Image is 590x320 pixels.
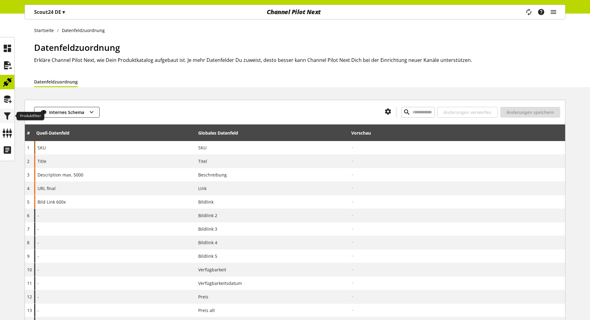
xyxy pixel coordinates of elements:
a: Startseite [34,27,57,34]
span: - [37,266,39,273]
span: Description max. 5000 [37,172,83,178]
span: - [37,294,39,300]
span: Link [198,185,206,192]
span: - [37,226,39,232]
span: Internes Schema [49,109,84,115]
span: - [37,239,39,246]
span: Bildlink 3 [198,226,217,232]
span: Bildlink 2 [198,212,217,219]
span: - [37,280,39,286]
h2: - [351,266,563,273]
span: Bildlink [198,199,214,205]
h2: - [351,199,563,205]
span: Verfügbarkeitsdatum [198,280,242,286]
span: 2 [27,158,29,164]
h2: - [351,294,563,300]
h2: - [351,280,563,286]
div: Produktfilter [17,112,44,120]
span: Preis [198,294,208,300]
span: Titel [198,158,207,164]
span: Bild Link 600x [37,199,66,205]
span: Title [37,158,46,164]
h2: - [351,307,563,314]
span: - [37,253,39,259]
h2: - [351,144,563,151]
span: ▾ [62,9,65,15]
span: 7 [27,226,29,232]
h2: - [351,212,563,219]
h2: - [351,239,563,246]
h2: - [351,172,563,178]
span: Änderungen verwerfen [443,109,491,115]
button: Änderungen verwerfen [437,107,498,118]
span: Datenfeldzuordnung [34,42,120,53]
nav: main navigation [25,5,565,19]
img: 1869707a5a2b6c07298f74b45f9d27fa.svg [41,109,47,115]
span: URL final [37,185,56,192]
span: 10 [27,267,32,273]
span: - [37,307,39,314]
h2: Erkläre Channel Pilot Next, wie Dein Produktkatalog aufgebaut ist. Je mehr Datenfelder Du zuweist... [34,56,565,64]
span: Preis alt [198,307,215,314]
h2: - [351,158,563,164]
span: # [27,130,30,136]
div: Globales Datenfeld [198,130,238,136]
h2: - [351,185,563,192]
span: 12 [27,294,32,300]
span: 4 [27,185,29,191]
div: Vorschau [351,130,371,136]
span: 6 [27,213,29,218]
span: 5 [27,199,29,205]
h2: - [351,253,563,259]
span: Beschreibung [198,172,227,178]
span: 11 [27,280,32,286]
button: Änderungen speichern [500,107,560,118]
div: Quell-Datenfeld [36,130,69,136]
span: Bildlink 4 [198,239,217,246]
span: - [37,212,39,219]
p: Scout24 DE [34,8,65,16]
a: Datenfeldzuordnung [34,76,78,87]
span: 13 [27,307,32,313]
span: SKU [198,144,206,151]
span: 8 [27,240,29,245]
span: Änderungen speichern [506,109,554,115]
span: 3 [27,172,29,178]
span: 1 [27,145,29,151]
span: Verfügbarkeit [198,266,226,273]
button: Internes Schema [34,107,100,118]
h2: - [351,226,563,232]
span: SKU [37,144,46,151]
span: 9 [27,253,29,259]
span: Bildlink 5 [198,253,217,259]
